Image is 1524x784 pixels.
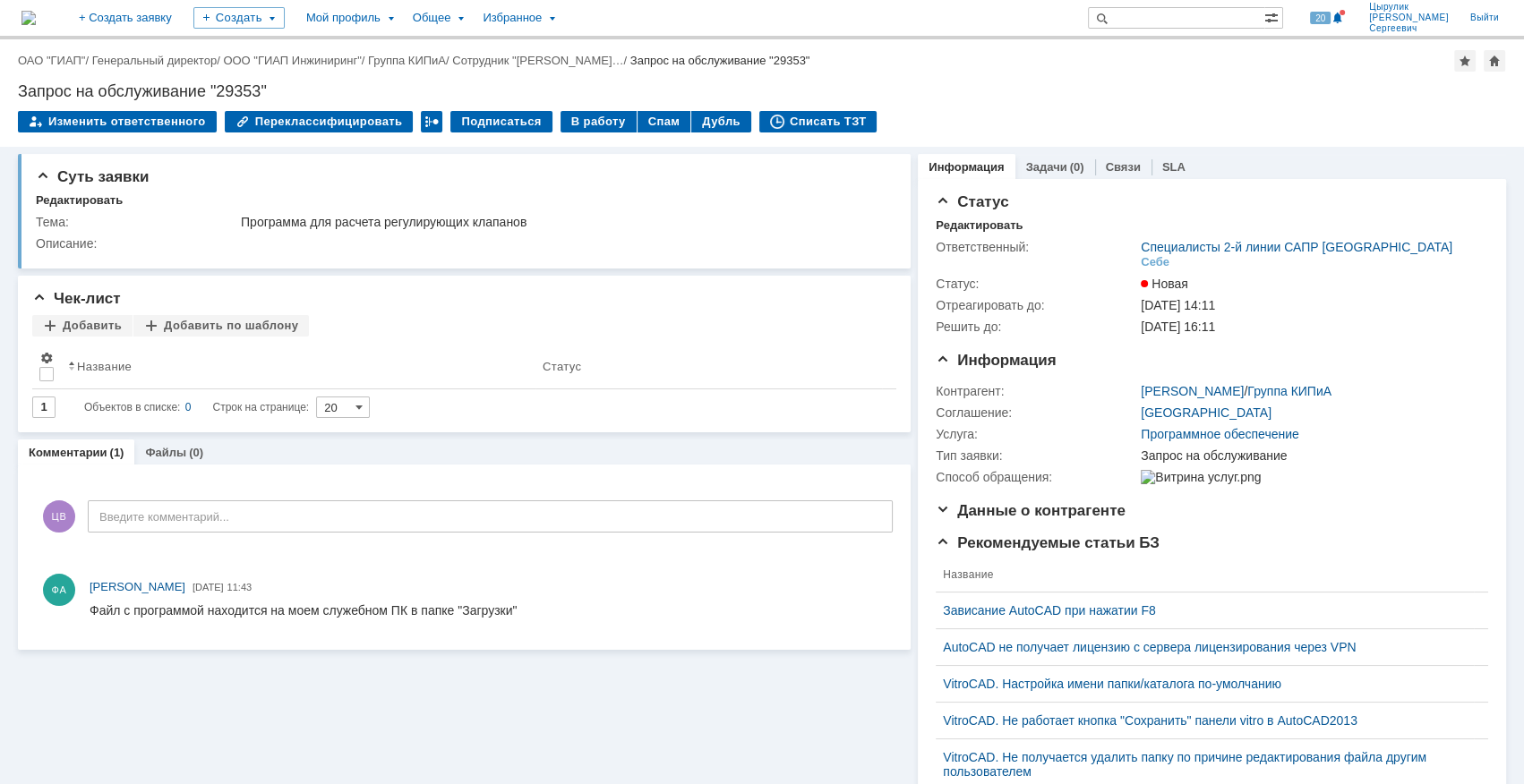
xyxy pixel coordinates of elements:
div: Работа с массовостью [421,111,442,132]
span: Объектов в списке: [84,401,180,413]
a: Связи [1106,160,1141,174]
div: Соглашение: [936,405,1137,420]
span: 11:43 [227,582,253,592]
a: Зависание AutoCAD при нажатии F8 [943,603,1467,618]
div: Описание: [36,236,888,251]
span: Настройки [39,351,54,365]
a: VitroCAD. Не работает кнопка "Сохранить" панели vitro в AutoCAD2013 [943,713,1467,728]
th: Название [61,344,535,389]
span: Статус [936,193,1008,210]
a: Комментарии [29,446,107,459]
div: Запрос на обслуживание [1141,448,1479,463]
span: Рекомендуемые статьи БЗ [936,534,1160,551]
span: Цырулик [1369,2,1449,13]
div: Статус: [936,277,1137,291]
span: Новая [1141,277,1188,291]
span: Данные о контрагенте [936,502,1126,519]
a: ОАО "ГИАП" [18,54,85,67]
a: Задачи [1026,160,1067,174]
div: Создать [193,7,285,29]
a: Информация [929,160,1004,174]
span: [DATE] 16:11 [1141,320,1215,334]
div: (1) [110,446,124,459]
div: / [452,54,630,67]
div: (0) [1070,160,1084,174]
div: Способ обращения: [936,470,1137,484]
div: 0 [185,396,192,418]
div: Редактировать [936,218,1023,233]
div: Отреагировать до: [936,298,1137,312]
div: / [18,54,92,67]
a: SLA [1162,160,1186,174]
a: Генеральный директор [92,54,217,67]
span: Расширенный поиск [1264,8,1282,25]
div: / [223,54,368,67]
div: Тип заявки: [936,448,1137,463]
span: 20 [1310,12,1331,24]
a: [GEOGRAPHIC_DATA] [1141,405,1271,420]
div: Запрос на обслуживание "29353" [18,82,1506,100]
a: Файлы [145,446,186,459]
a: ООО "ГИАП Инжиниринг" [223,54,361,67]
a: Группа КИПиА [1247,384,1331,398]
span: Суть заявки [36,168,149,185]
th: Статус [535,344,882,389]
div: Услуга: [936,427,1137,441]
div: Сделать домашней страницей [1484,50,1505,72]
div: (0) [189,446,203,459]
div: / [368,54,452,67]
div: Решить до: [936,320,1137,334]
a: [PERSON_NAME] [90,578,185,596]
a: Группа КИПиА [368,54,446,67]
a: Специалисты 2-й линии САПР [GEOGRAPHIC_DATA] [1141,240,1452,254]
i: Строк на странице: [84,396,309,418]
span: Чек-лист [32,290,121,307]
img: Витрина услуг.png [1141,470,1261,484]
div: / [1141,384,1331,398]
div: Добавить в избранное [1454,50,1476,72]
div: Статус [543,360,581,373]
div: Запрос на обслуживание "29353" [630,54,810,67]
span: Сергеевич [1369,23,1449,34]
a: [PERSON_NAME] [1141,384,1244,398]
span: [DATE] [193,582,224,592]
a: Сотрудник "[PERSON_NAME]… [452,54,623,67]
a: VitroCAD. Не получается удалить папку по причине редактирования файла другим пользователем [943,750,1467,779]
div: Редактировать [36,193,123,208]
span: ЦВ [43,500,75,533]
a: AutoCAD не получает лицензию с сервера лицензирования через VPN [943,640,1467,654]
th: Название [936,558,1474,592]
a: Перейти на домашнюю страницу [21,11,36,25]
div: Контрагент: [936,384,1137,398]
div: / [92,54,224,67]
div: Тема: [36,215,237,229]
span: [DATE] 14:11 [1141,298,1215,312]
div: Ответственный: [936,240,1137,254]
a: Программное обеспечение [1141,427,1299,441]
span: Информация [936,352,1056,369]
div: Название [77,360,132,373]
a: VitroCAD. Настройка имени папки/каталога по-умолчанию [943,677,1467,691]
div: Программа для расчета регулирующих клапанов [241,215,885,229]
div: Себе [1141,255,1169,269]
span: [PERSON_NAME] [1369,13,1449,23]
span: [PERSON_NAME] [90,580,185,593]
img: logo [21,11,36,25]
